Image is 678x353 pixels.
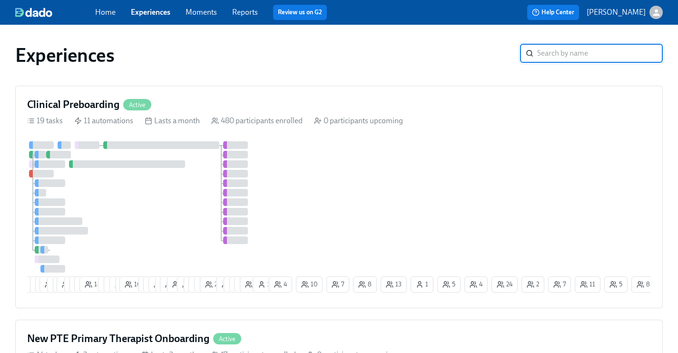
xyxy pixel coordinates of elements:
[353,276,377,293] button: 8
[314,116,403,126] div: 0 participants upcoming
[69,276,93,293] button: 8
[527,5,579,20] button: Help Center
[167,276,190,293] button: 3
[30,276,53,293] button: 4
[115,280,128,289] span: 9
[123,101,151,108] span: Active
[211,116,303,126] div: 480 participants enrolled
[186,8,217,17] a: Moments
[437,276,461,293] button: 5
[148,276,175,293] button: 15
[119,276,146,293] button: 10
[125,280,141,289] span: 10
[205,280,221,289] span: 25
[532,8,574,17] span: Help Center
[39,276,66,293] button: 29
[109,276,133,293] button: 9
[332,280,344,289] span: 7
[15,86,663,308] a: Clinical PreboardingActive19 tasks 11 automations Lasts a month 480 participants enrolled 0 parti...
[98,276,122,293] button: 9
[103,280,117,289] span: 9
[548,276,571,293] button: 7
[35,276,59,293] button: 8
[182,280,197,289] span: 11
[497,280,512,289] span: 24
[184,276,207,293] button: 9
[416,280,428,289] span: 1
[527,280,539,289] span: 2
[464,276,488,293] button: 4
[199,280,215,289] span: 15
[358,280,372,289] span: 8
[273,5,327,20] button: Review us on G2
[200,276,226,293] button: 25
[109,280,122,289] span: 8
[222,280,238,289] span: 10
[224,276,247,293] button: 6
[240,276,266,293] button: 15
[491,276,518,293] button: 24
[165,280,181,289] span: 23
[411,276,433,293] button: 1
[15,8,52,17] img: dado
[580,280,595,289] span: 11
[53,276,76,293] button: 2
[234,276,260,293] button: 14
[172,280,185,289] span: 3
[64,276,87,293] button: 7
[553,280,566,289] span: 7
[154,280,169,289] span: 15
[537,44,663,63] input: Search by name
[95,8,116,17] a: Home
[27,332,209,346] h4: New PTE Primary Therapist Onboarding
[27,116,63,126] div: 19 tasks
[245,280,261,289] span: 15
[269,276,292,293] button: 4
[274,280,287,289] span: 4
[85,280,101,289] span: 18
[216,276,243,293] button: 10
[138,276,161,293] button: 7
[62,280,78,289] span: 19
[177,276,203,293] button: 11
[79,276,106,293] button: 18
[575,276,600,293] button: 11
[442,280,455,289] span: 5
[74,276,100,293] button: 12
[258,280,270,289] span: 1
[229,276,253,293] button: 6
[232,8,258,17] a: Reports
[521,276,544,293] button: 2
[45,280,61,289] span: 29
[15,44,115,67] h1: Experiences
[381,276,407,293] button: 13
[155,276,179,293] button: 6
[326,276,349,293] button: 7
[637,280,650,289] span: 8
[116,276,139,293] button: 5
[301,280,317,289] span: 10
[188,276,214,293] button: 12
[470,280,482,289] span: 4
[229,280,242,289] span: 6
[194,276,220,293] button: 15
[278,8,322,17] a: Review us on G2
[143,276,168,293] button: 17
[27,98,119,112] h4: Clinical Preboarding
[57,276,83,293] button: 19
[631,276,655,293] button: 8
[145,116,200,126] div: Lasts a month
[386,280,402,289] span: 13
[47,276,70,293] button: 4
[213,335,241,343] span: Active
[74,116,133,126] div: 11 automations
[15,8,95,17] a: dado
[604,276,628,293] button: 5
[52,280,65,289] span: 4
[253,276,275,293] button: 1
[131,8,170,17] a: Experiences
[587,6,663,19] button: [PERSON_NAME]
[239,280,255,289] span: 14
[104,276,128,293] button: 8
[160,276,186,293] button: 23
